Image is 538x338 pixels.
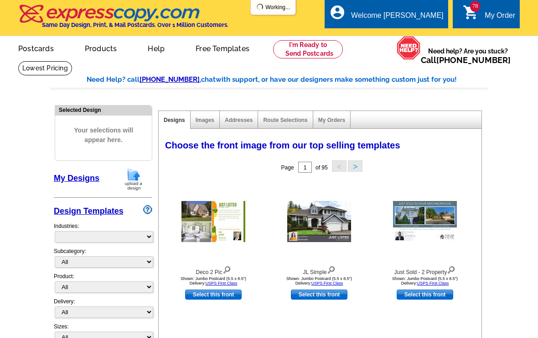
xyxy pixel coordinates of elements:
a: Products [70,37,132,58]
img: view design details [327,264,336,274]
div: Welcome [PERSON_NAME] [351,11,443,24]
span: Choose the front image from our top selling templates [165,140,400,150]
i: account_circle [329,4,346,21]
h4: Same Day Design, Print, & Mail Postcards. Over 1 Million Customers. [42,21,228,28]
img: Deco 2 Pic [181,201,245,242]
a: use this design [185,290,242,300]
i: shopping_cart [463,4,479,21]
img: view design details [447,264,455,274]
a: Postcards [4,37,68,58]
a: Same Day Design, Print, & Mail Postcards. Over 1 Million Customers. [18,11,228,28]
div: Product: [54,272,152,297]
a: Help [133,37,179,58]
img: Just Sold - 2 Property [393,201,457,242]
span: 78 [470,1,480,12]
a: Route Selections [263,117,307,123]
span: Call [421,55,511,65]
img: JL Simple [287,201,351,242]
div: Delivery: [54,297,152,322]
button: < [332,160,347,172]
div: Selected Design [55,106,152,114]
img: loading... [256,3,264,11]
span: Your selections will appear here. [62,116,145,154]
a: use this design [291,290,347,300]
a: My Designs [54,174,99,183]
a: Free Templates [181,37,264,58]
div: Need Help? call , with support, or have our designers make something custom just for you! [87,74,488,85]
span: of 95 [316,164,328,171]
a: My Orders [318,117,345,123]
img: view design details [222,264,231,274]
a: Images [196,117,214,123]
a: [PHONE_NUMBER] [140,75,200,84]
div: My Order [485,11,515,24]
div: Deco 2 Pic [163,264,264,276]
a: Designs [164,117,185,123]
div: Just Sold - 2 Property [375,264,475,276]
span: chat [201,75,216,84]
span: Need help? Are you stuck? [421,47,515,65]
button: > [348,160,362,172]
div: Shown: Jumbo Postcard (5.5 x 8.5") Delivery: [163,276,264,285]
img: help [397,36,421,60]
a: USPS First Class [206,281,238,285]
a: Design Templates [54,206,124,216]
img: design-wizard-help-icon.png [143,205,152,214]
a: USPS First Class [311,281,343,285]
a: 78 shopping_cart My Order [463,10,515,21]
img: upload-design [122,168,145,191]
a: USPS First Class [417,281,449,285]
div: JL Simple [269,264,369,276]
span: Page [281,164,294,171]
div: Shown: Jumbo Postcard (5.5 x 8.5") Delivery: [375,276,475,285]
a: Addresses [225,117,253,123]
a: use this design [397,290,453,300]
div: Shown: Jumbo Postcard (5.5 x 8.5") Delivery: [269,276,369,285]
div: Industries: [54,217,152,247]
a: [PHONE_NUMBER] [436,55,511,65]
div: Subcategory: [54,247,152,272]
